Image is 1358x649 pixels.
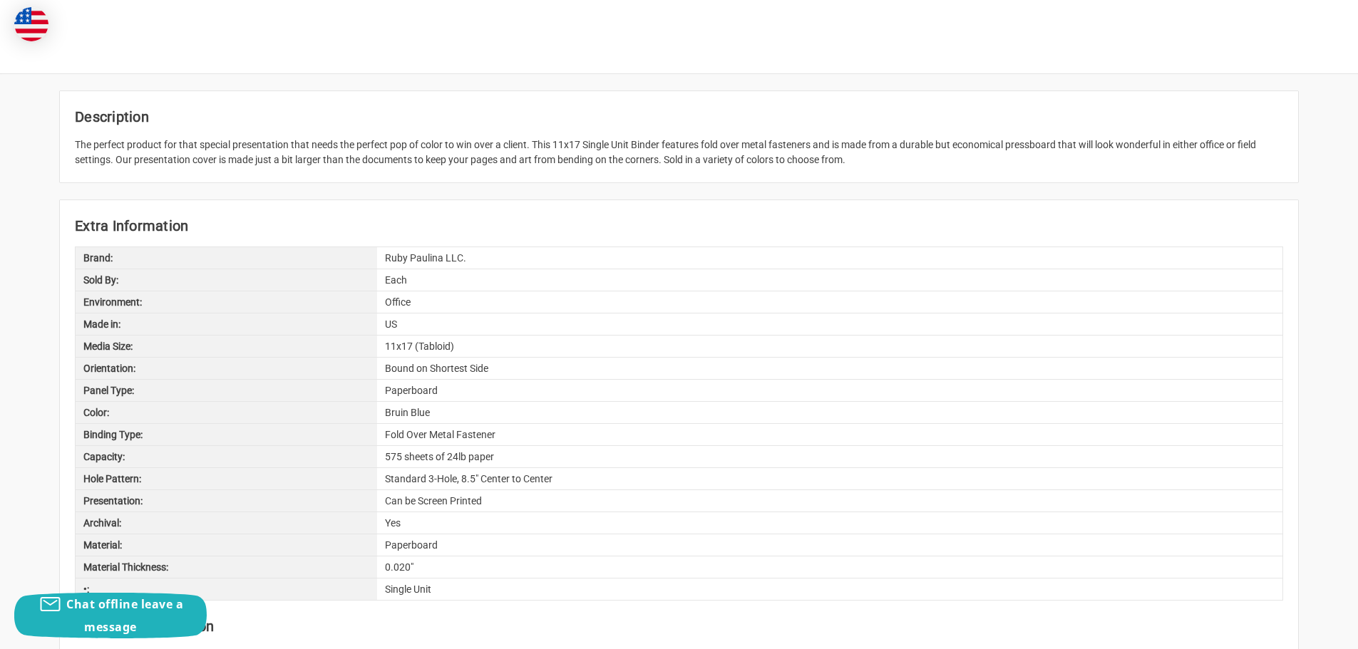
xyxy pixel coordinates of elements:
div: Paperboard [377,534,1282,556]
button: Chat offline leave a message [14,593,207,638]
div: Yes [377,512,1282,534]
div: Material Thickness: [76,556,377,578]
div: Binding Type: [76,424,377,445]
div: Material: [76,534,377,556]
div: Panel Type: [76,380,377,401]
div: 11x17 (Tabloid) [377,336,1282,357]
div: Capacity: [76,446,377,467]
div: 0.020" [377,556,1282,578]
div: Color: [76,402,377,423]
span: Chat offline leave a message [66,596,183,635]
img: duty and tax information for United States [14,7,48,41]
div: Bound on Shortest Side [377,358,1282,379]
div: Media Size: [76,336,377,357]
div: Orientation: [76,358,377,379]
div: Each [377,269,1282,291]
div: Brand: [76,247,377,269]
div: Fold Over Metal Fastener [377,424,1282,445]
div: Hole Pattern: [76,468,377,489]
div: Environment: [76,291,377,313]
div: Made in: [76,313,377,335]
h2: Extra Information [75,215,1283,237]
div: Presentation: [76,490,377,512]
div: Bruin Blue [377,402,1282,423]
div: US [377,313,1282,335]
div: Paperboard [377,380,1282,401]
div: 575 sheets of 24lb paper [377,446,1282,467]
div: Office [377,291,1282,313]
div: Can be Screen Printed [377,490,1282,512]
div: The perfect product for that special presentation that needs the perfect pop of color to win over... [75,137,1283,167]
div: Standard 3-Hole, 8.5" Center to Center [377,468,1282,489]
div: Sold By: [76,269,377,291]
div: Single Unit [377,578,1282,600]
h2: Description [75,106,1283,128]
div: Ruby Paulina LLC. [377,247,1282,269]
div: Archival: [76,512,377,534]
div: •: [76,578,377,600]
h2: Warranty Information [75,616,1283,637]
